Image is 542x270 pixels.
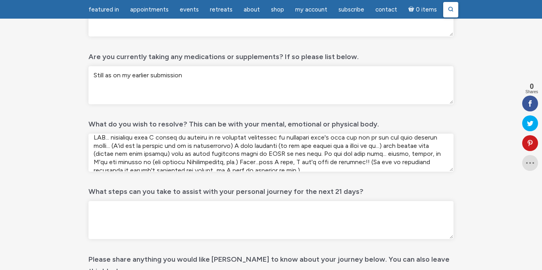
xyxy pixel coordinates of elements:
[210,6,233,13] span: Retreats
[88,6,119,13] span: featured in
[375,6,397,13] span: Contact
[125,2,173,17] a: Appointments
[404,1,442,17] a: Cart0 items
[271,6,284,13] span: Shop
[525,90,538,94] span: Shares
[88,114,379,130] label: What do you wish to resolve? This can be with your mental, emotional or physical body.
[239,2,265,17] a: About
[525,83,538,90] span: 0
[334,2,369,17] a: Subscribe
[130,6,169,13] span: Appointments
[205,2,237,17] a: Retreats
[408,6,416,13] i: Cart
[338,6,364,13] span: Subscribe
[290,2,332,17] a: My Account
[244,6,260,13] span: About
[84,2,124,17] a: featured in
[88,182,363,198] label: What steps can you take to assist with your personal journey for the next 21 days?
[266,2,289,17] a: Shop
[88,47,359,63] label: Are you currently taking any medications or supplements? If so please list below.
[180,6,199,13] span: Events
[416,7,437,13] span: 0 items
[371,2,402,17] a: Contact
[295,6,327,13] span: My Account
[175,2,204,17] a: Events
